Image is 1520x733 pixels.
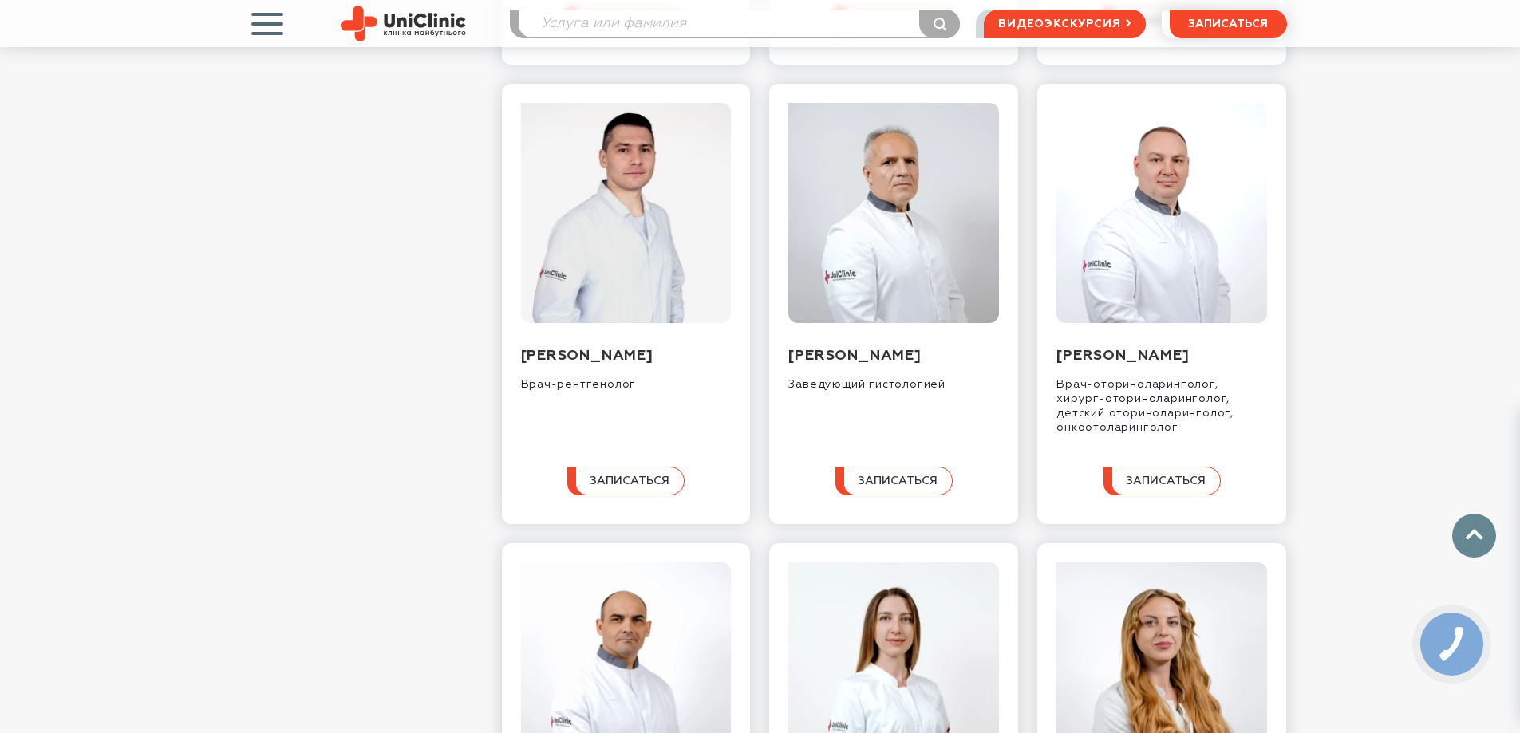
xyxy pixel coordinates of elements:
[984,10,1145,38] a: видеоэкскурсия
[788,365,999,392] div: Заведующий гистологией
[1056,103,1267,323] img: Костровский Александр Николаевич
[1170,10,1287,38] button: записаться
[835,467,953,495] button: записаться
[788,103,999,323] img: Максименко Виталий Григорьеивч
[521,103,732,323] img: Власенко Александр Григорьевич
[1056,349,1189,363] a: [PERSON_NAME]
[1188,18,1268,30] span: записаться
[341,6,466,41] img: Site
[521,365,732,392] div: Врач-рентгенолог
[590,475,669,487] span: записаться
[788,349,921,363] a: [PERSON_NAME]
[998,10,1120,37] span: видеоэкскурсия
[858,475,938,487] span: записаться
[1126,475,1206,487] span: записаться
[519,10,960,37] input: Услуга или фамилия
[1103,467,1221,495] button: записаться
[567,467,685,495] button: записаться
[1056,365,1267,435] div: Врач-оториноларинголог, хирург-оториноларинголог, детский оториноларинголог, онкоотоларинголог
[521,349,653,363] a: [PERSON_NAME]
